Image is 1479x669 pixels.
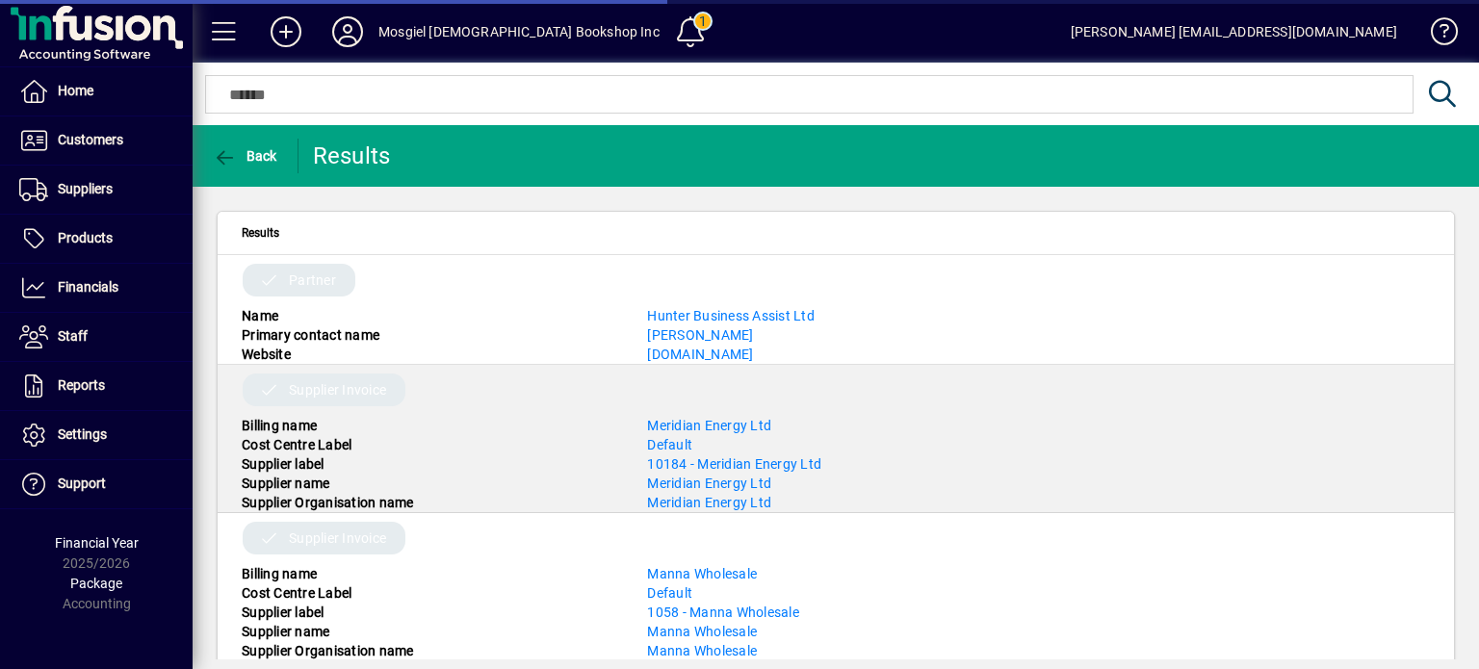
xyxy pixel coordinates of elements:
span: Results [242,222,279,244]
a: Meridian Energy Ltd [647,476,771,491]
button: Add [255,14,317,49]
a: Reports [10,362,193,410]
span: Settings [58,426,107,442]
a: Default [647,437,692,452]
span: Package [70,576,122,591]
a: Settings [10,411,193,459]
span: Home [58,83,93,98]
a: Products [10,215,193,263]
a: 1058 - Manna Wholesale [647,605,799,620]
span: Staff [58,328,88,344]
a: [PERSON_NAME] [647,327,753,343]
span: Partner [289,270,336,290]
button: Back [208,139,282,173]
a: Manna Wholesale [647,566,757,581]
div: Supplier label [227,454,633,474]
span: Support [58,476,106,491]
div: Supplier label [227,603,633,622]
div: Billing name [227,564,633,583]
div: Supplier Organisation name [227,641,633,660]
a: Default [647,585,692,601]
span: Financials [58,279,118,295]
div: Results [313,141,395,171]
div: Cost Centre Label [227,583,633,603]
a: Financials [10,264,193,312]
div: Supplier name [227,622,633,641]
div: Supplier Organisation name [227,493,633,512]
div: Name [227,306,633,325]
a: 10184 - Meridian Energy Ltd [647,456,821,472]
app-page-header-button: Back [193,139,298,173]
a: [DOMAIN_NAME] [647,347,753,362]
a: Manna Wholesale [647,643,757,658]
div: Cost Centre Label [227,435,633,454]
button: Profile [317,14,378,49]
span: Suppliers [58,181,113,196]
a: Home [10,67,193,116]
span: Products [58,230,113,245]
span: Supplier Invoice [289,380,386,399]
div: Supplier name [227,474,633,493]
span: Customers [58,132,123,147]
div: Website [227,345,633,364]
span: Financial Year [55,535,139,551]
a: Suppliers [10,166,193,214]
a: Staff [10,313,193,361]
a: Support [10,460,193,508]
a: Meridian Energy Ltd [647,418,771,433]
a: Meridian Energy Ltd [647,495,771,510]
div: Primary contact name [227,325,633,345]
div: Billing name [227,416,633,435]
a: Knowledge Base [1416,4,1455,66]
span: Back [213,148,277,164]
a: Customers [10,116,193,165]
span: Reports [58,377,105,393]
div: Mosgiel [DEMOGRAPHIC_DATA] Bookshop Inc [378,16,660,47]
a: Hunter Business Assist Ltd [647,308,815,323]
a: Manna Wholesale [647,624,757,639]
div: [PERSON_NAME] [EMAIL_ADDRESS][DOMAIN_NAME] [1071,16,1397,47]
span: Supplier Invoice [289,528,386,548]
